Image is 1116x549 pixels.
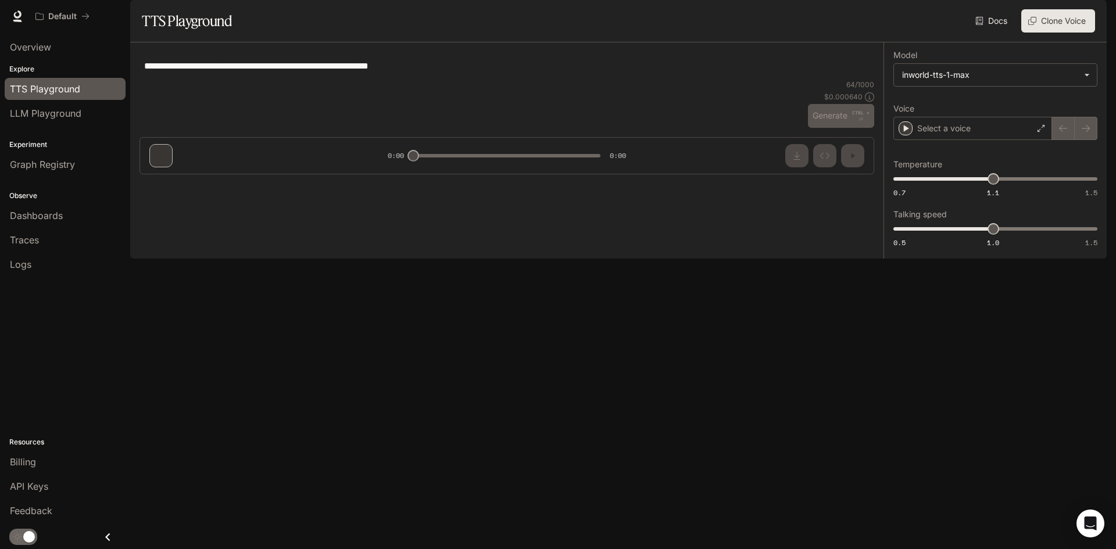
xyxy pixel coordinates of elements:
[893,105,914,113] p: Voice
[902,69,1078,81] div: inworld-tts-1-max
[917,123,971,134] p: Select a voice
[846,80,874,89] p: 64 / 1000
[893,238,906,247] span: 0.5
[893,51,917,59] p: Model
[987,188,999,198] span: 1.1
[987,238,999,247] span: 1.0
[1021,9,1095,33] button: Clone Voice
[893,188,906,198] span: 0.7
[893,210,947,218] p: Talking speed
[142,9,232,33] h1: TTS Playground
[973,9,1012,33] a: Docs
[893,160,942,168] p: Temperature
[1085,238,1097,247] span: 1.5
[824,92,863,102] p: $ 0.000640
[1076,509,1104,537] div: Open Intercom Messenger
[1085,188,1097,198] span: 1.5
[894,64,1097,86] div: inworld-tts-1-max
[48,12,77,21] p: Default
[30,5,95,28] button: All workspaces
